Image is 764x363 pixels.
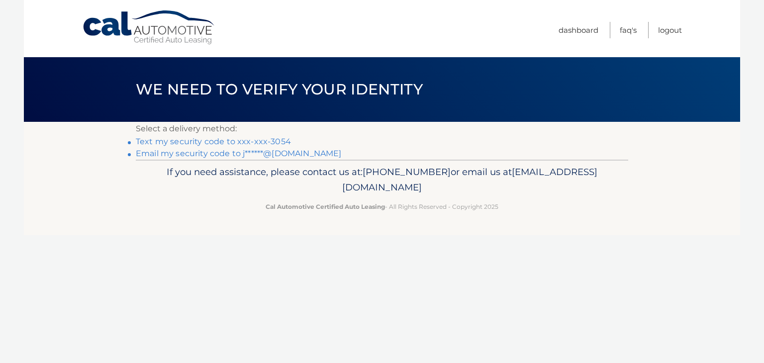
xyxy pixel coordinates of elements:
[136,137,291,146] a: Text my security code to xxx-xxx-3054
[620,22,637,38] a: FAQ's
[82,10,216,45] a: Cal Automotive
[266,203,385,210] strong: Cal Automotive Certified Auto Leasing
[658,22,682,38] a: Logout
[136,122,628,136] p: Select a delivery method:
[363,166,451,178] span: [PHONE_NUMBER]
[136,80,423,98] span: We need to verify your identity
[142,164,622,196] p: If you need assistance, please contact us at: or email us at
[559,22,598,38] a: Dashboard
[136,149,342,158] a: Email my security code to j******@[DOMAIN_NAME]
[142,201,622,212] p: - All Rights Reserved - Copyright 2025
